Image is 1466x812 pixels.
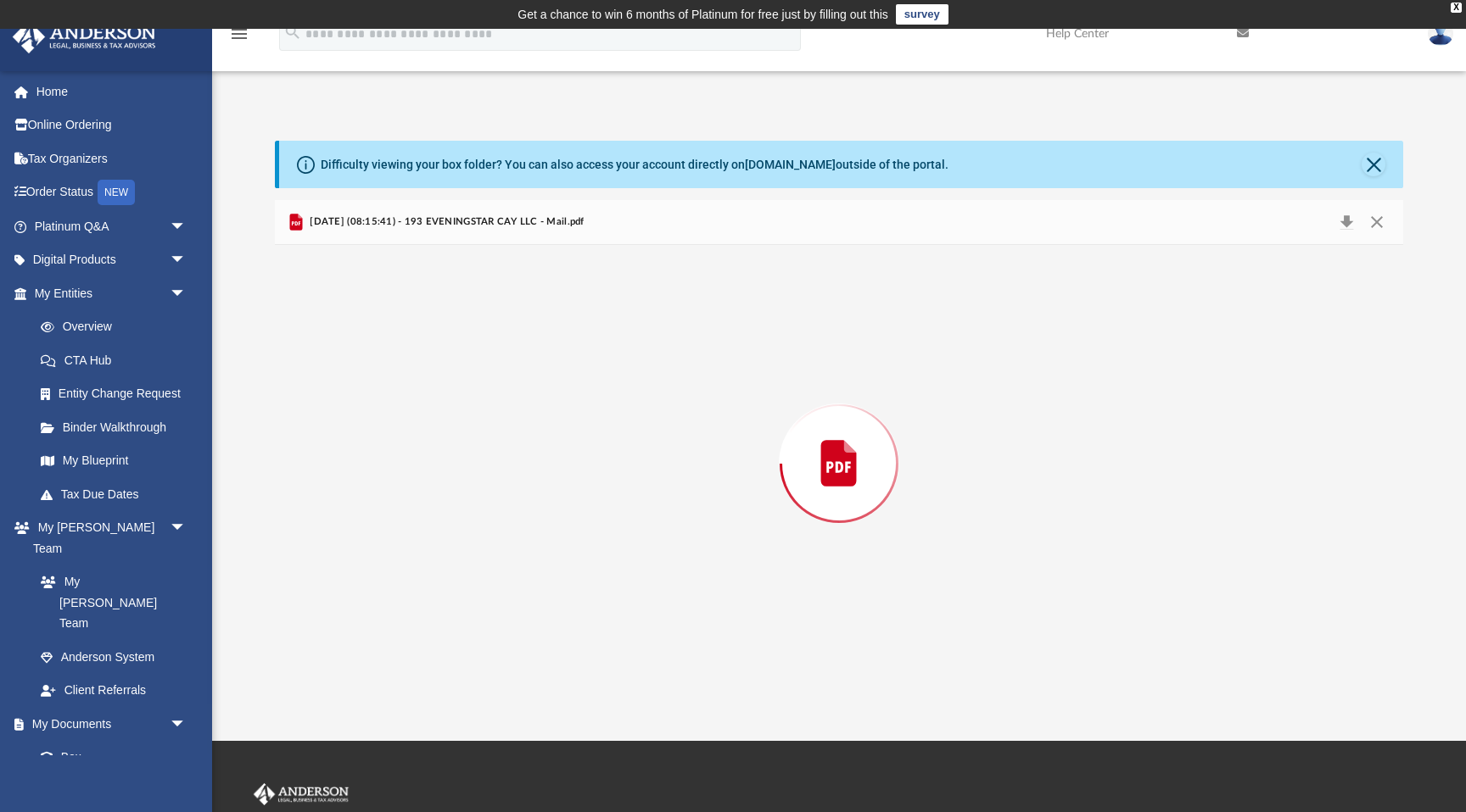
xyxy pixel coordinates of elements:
a: My Entitiesarrow_drop_down [12,276,212,310]
a: Order StatusNEW [12,175,212,210]
a: survey [896,4,948,25]
button: Download [1331,210,1362,234]
i: menu [229,24,249,44]
span: arrow_drop_down [170,243,204,278]
div: Preview [275,200,1403,682]
a: Home [12,75,212,108]
a: Tax Due Dates [24,477,212,511]
span: arrow_drop_down [170,707,204,742]
a: Entity Change Request [24,377,212,411]
a: Overview [24,310,212,344]
a: Binder Walkthrough [24,410,212,444]
a: My [PERSON_NAME] Teamarrow_drop_down [12,511,204,565]
a: Platinum Q&Aarrow_drop_down [12,209,212,243]
img: User Pic [1428,21,1453,46]
span: arrow_drop_down [170,511,204,546]
i: search [283,23,302,42]
div: Difficulty viewing your box folder? You can also access your account directly on outside of the p... [321,156,948,174]
div: NEW [98,180,135,205]
a: Online Ordering [12,108,212,142]
img: Anderson Advisors Platinum Portal [8,20,161,53]
span: arrow_drop_down [170,209,204,244]
a: CTA Hub [24,343,212,377]
a: menu [229,32,249,44]
a: [DOMAIN_NAME] [745,158,836,171]
a: My Documentsarrow_drop_down [12,707,204,741]
a: Digital Productsarrow_drop_down [12,243,212,277]
a: Tax Organizers [12,142,212,175]
a: Client Referrals [24,674,204,708]
button: Close [1362,153,1385,176]
img: Anderson Advisors Platinum Portal [250,783,352,805]
a: My Blueprint [24,444,204,478]
div: Get a chance to win 6 months of Platinum for free just by filling out this [518,4,888,25]
span: arrow_drop_down [170,276,204,311]
a: Anderson System [24,640,204,674]
span: [DATE] (08:15:41) - 193 EVENINGSTAR CAY LLC - Mail.pdf [306,214,585,230]
a: My [PERSON_NAME] Team [24,565,195,641]
div: close [1451,3,1462,13]
a: Box [24,741,195,775]
button: Close [1362,210,1392,234]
